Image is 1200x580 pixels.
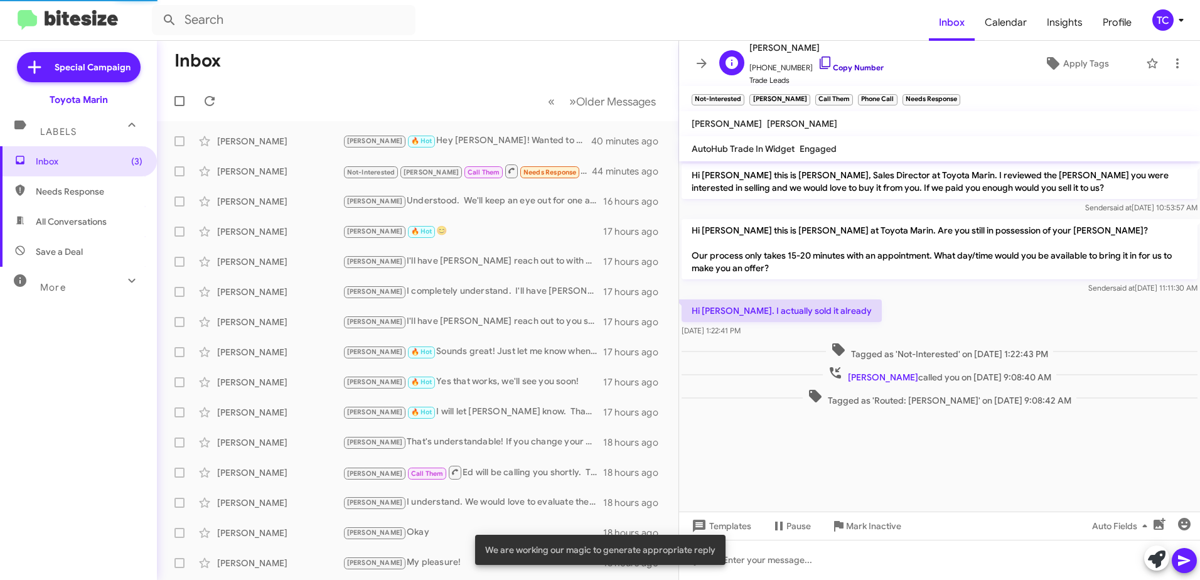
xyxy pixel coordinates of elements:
[343,194,603,208] div: Understood. We'll keep an eye out for one and keep you posted. Thank you!
[40,282,66,293] span: More
[846,515,901,537] span: Mark Inactive
[36,245,83,258] span: Save a Deal
[815,94,853,105] small: Call Them
[347,559,403,567] span: [PERSON_NAME]
[411,137,432,145] span: 🔥 Hot
[1037,4,1093,41] a: Insights
[679,515,761,537] button: Templates
[347,498,403,507] span: [PERSON_NAME]
[347,470,403,478] span: [PERSON_NAME]
[975,4,1037,41] span: Calendar
[347,287,403,296] span: [PERSON_NAME]
[548,94,555,109] span: «
[1082,515,1162,537] button: Auto Fields
[347,257,403,266] span: [PERSON_NAME]
[485,544,715,556] span: We are working our magic to generate appropriate reply
[603,497,668,509] div: 18 hours ago
[217,406,343,419] div: [PERSON_NAME]
[343,405,603,419] div: I will let [PERSON_NAME] know. Thank you!
[343,224,603,239] div: 😊
[347,197,403,205] span: [PERSON_NAME]
[347,438,403,446] span: [PERSON_NAME]
[411,408,432,416] span: 🔥 Hot
[347,137,403,145] span: [PERSON_NAME]
[603,316,668,328] div: 17 hours ago
[217,436,343,449] div: [PERSON_NAME]
[603,436,668,449] div: 18 hours ago
[603,376,668,389] div: 17 hours ago
[343,134,593,148] div: Hey [PERSON_NAME]! Wanted to make sure you've got all your questions answered on the Prius Prime!
[343,284,603,299] div: I completely understand. I'll have [PERSON_NAME] reach out to you.
[50,94,108,106] div: Toyota Marin
[682,164,1197,199] p: Hi [PERSON_NAME] this is [PERSON_NAME], Sales Director at Toyota Marin. I reviewed the [PERSON_NA...
[217,497,343,509] div: [PERSON_NAME]
[823,365,1056,384] span: called you on [DATE] 9:08:40 AM
[603,255,668,268] div: 17 hours ago
[343,314,603,329] div: I'll have [PERSON_NAME] reach out to you shortly. Thank you!
[17,52,141,82] a: Special Campaign
[749,40,884,55] span: [PERSON_NAME]
[347,348,403,356] span: [PERSON_NAME]
[1093,4,1142,41] a: Profile
[152,5,415,35] input: Search
[217,466,343,479] div: [PERSON_NAME]
[682,299,882,322] p: Hi [PERSON_NAME]. I actually sold it already
[523,168,577,176] span: Needs Response
[347,529,403,537] span: [PERSON_NAME]
[603,195,668,208] div: 16 hours ago
[343,465,603,480] div: Ed will be calling you shortly. Thank you!
[36,215,107,228] span: All Conversations
[569,94,576,109] span: »
[689,515,751,537] span: Templates
[603,286,668,298] div: 17 hours ago
[848,372,918,383] span: [PERSON_NAME]
[761,515,821,537] button: Pause
[541,89,663,114] nav: Page navigation example
[343,495,603,510] div: I understand. We would love to evaluate the vehicle further. Would you be available to bring it i...
[217,286,343,298] div: [PERSON_NAME]
[217,376,343,389] div: [PERSON_NAME]
[767,118,837,129] span: [PERSON_NAME]
[217,165,343,178] div: [PERSON_NAME]
[749,74,884,87] span: Trade Leads
[347,378,403,386] span: [PERSON_NAME]
[217,527,343,539] div: [PERSON_NAME]
[1092,515,1152,537] span: Auto Fields
[217,346,343,358] div: [PERSON_NAME]
[411,348,432,356] span: 🔥 Hot
[40,126,77,137] span: Labels
[1063,52,1109,75] span: Apply Tags
[468,168,500,176] span: Call Them
[343,254,603,269] div: I'll have [PERSON_NAME] reach out to with an estimated range. Thank you!
[217,255,343,268] div: [PERSON_NAME]
[682,219,1197,279] p: Hi [PERSON_NAME] this is [PERSON_NAME] at Toyota Marin. Are you still in possession of your [PERS...
[36,155,142,168] span: Inbox
[1110,203,1132,212] span: said at
[1113,283,1135,293] span: said at
[1142,9,1186,31] button: TC
[1152,9,1174,31] div: TC
[343,375,603,389] div: Yes that works, we'll see you soon!
[821,515,911,537] button: Mark Inactive
[36,185,142,198] span: Needs Response
[55,61,131,73] span: Special Campaign
[603,346,668,358] div: 17 hours ago
[217,225,343,238] div: [PERSON_NAME]
[404,168,459,176] span: [PERSON_NAME]
[692,143,795,154] span: AutoHub Trade In Widget
[562,89,663,114] button: Next
[603,466,668,479] div: 18 hours ago
[343,556,603,570] div: My pleasure!
[343,163,593,179] div: Inbound Call
[343,345,603,359] div: Sounds great! Just let me know when you're ready to schedule your appointment for [DATE] afternoo...
[858,94,897,105] small: Phone Call
[749,94,810,105] small: [PERSON_NAME]
[929,4,975,41] a: Inbox
[174,51,221,71] h1: Inbox
[411,227,432,235] span: 🔥 Hot
[347,168,395,176] span: Not-Interested
[786,515,811,537] span: Pause
[692,118,762,129] span: [PERSON_NAME]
